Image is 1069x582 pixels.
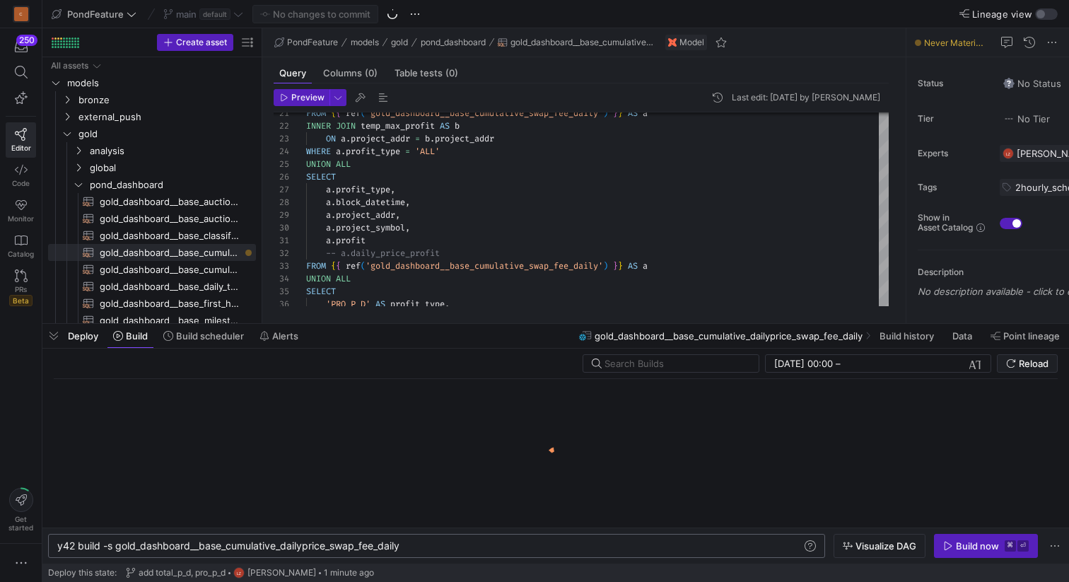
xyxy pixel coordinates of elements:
[603,260,608,272] span: )
[956,540,999,552] div: Build now
[341,146,346,157] span: .
[48,176,256,193] div: Press SPACE to select this row.
[336,235,366,246] span: profit
[331,235,336,246] span: .
[8,250,34,258] span: Catalog
[331,184,336,195] span: .
[51,61,88,71] div: All assets
[6,264,36,312] a: PRsBeta
[834,534,925,558] button: Visualize DAG
[880,330,934,342] span: Build history
[306,171,336,182] span: SELECT
[306,146,331,157] span: WHERE
[836,358,841,369] span: –
[435,133,494,144] span: project_addr
[336,197,405,208] span: block_datetime
[67,75,254,91] span: models
[48,210,256,227] a: gold_dashboard__base_auction_wallets_per_market​​​​​​​​​​
[604,358,747,369] input: Search Builds
[68,330,98,342] span: Deploy
[336,120,356,132] span: JOIN
[336,222,405,233] span: project_symbol
[15,285,27,293] span: PRs
[274,221,289,234] div: 30
[387,34,411,51] button: gold
[873,324,943,348] button: Build history
[1000,110,1053,128] button: No tierNo Tier
[6,482,36,537] button: Getstarted
[253,324,305,348] button: Alerts
[279,69,306,78] span: Query
[326,298,370,310] span: 'PRO_P_D'
[67,8,124,20] span: PondFeature
[326,133,336,144] span: ON
[395,209,400,221] span: ,
[351,37,379,47] span: models
[100,296,240,312] span: gold_dashboard__base_first_hour_transactions​​​​​​​​​​
[48,244,256,261] a: gold_dashboard__base_cumulative_dailyprice_swap_fee_daily​​​​​​​​​​
[157,34,233,51] button: Create asset
[9,295,33,306] span: Beta
[274,120,289,132] div: 22
[302,540,399,552] span: price_swap_fee_daily
[668,38,677,47] img: undefined
[8,214,34,223] span: Monitor
[405,222,410,233] span: ,
[918,213,973,233] span: Show in Asset Catalog
[918,149,988,158] span: Experts
[1005,540,1016,552] kbd: ⌘
[326,235,331,246] span: a
[595,330,863,342] span: gold_dashboard__base_cumulative_dailyprice_swap_fee_daily
[421,37,486,47] span: pond_dashboard
[100,245,240,261] span: gold_dashboard__base_cumulative_dailyprice_swap_fee_daily​​​​​​​​​​
[48,142,256,159] div: Press SPACE to select this row.
[326,209,331,221] span: a
[918,182,988,192] span: Tags
[48,261,256,278] div: Press SPACE to select this row.
[48,159,256,176] div: Press SPACE to select this row.
[1003,113,1015,124] img: No tier
[336,273,351,284] span: ALL
[100,279,240,295] span: gold_dashboard__base_daily_token_prices​​​​​​​​​​
[274,298,289,310] div: 36
[455,120,460,132] span: b
[346,260,361,272] span: ref
[48,278,256,295] div: Press SPACE to select this row.
[100,313,240,329] span: gold_dashboard__base_milestone_events​​​​​​​​​​
[16,35,37,46] div: 250
[157,324,250,348] button: Build scheduler
[415,133,420,144] span: =
[346,133,351,144] span: .
[287,37,338,47] span: PondFeature
[405,146,410,157] span: =
[48,125,256,142] div: Press SPACE to select this row.
[12,179,30,187] span: Code
[48,193,256,210] div: Press SPACE to select this row.
[324,568,374,578] span: 1 minute ago
[274,132,289,145] div: 23
[11,144,31,152] span: Editor
[331,197,336,208] span: .
[48,108,256,125] div: Press SPACE to select this row.
[643,260,648,272] span: a
[918,114,988,124] span: Tier
[1017,540,1029,552] kbd: ⏎
[247,568,316,578] span: [PERSON_NAME]
[48,57,256,74] div: Press SPACE to select this row.
[323,69,378,78] span: Columns
[855,540,916,552] span: Visualize DAG
[1019,358,1048,369] span: Reload
[425,133,430,144] span: b
[272,330,298,342] span: Alerts
[6,122,36,158] a: Editor
[430,133,435,144] span: .
[306,273,331,284] span: UNION
[57,540,302,552] span: y42 build -s gold_dashboard__base_cumulative_daily
[331,222,336,233] span: .
[361,120,435,132] span: temp_max_profit
[306,260,326,272] span: FROM
[176,37,227,47] span: Create asset
[90,177,254,193] span: pond_dashboard
[90,143,254,159] span: analysis
[375,298,385,310] span: AS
